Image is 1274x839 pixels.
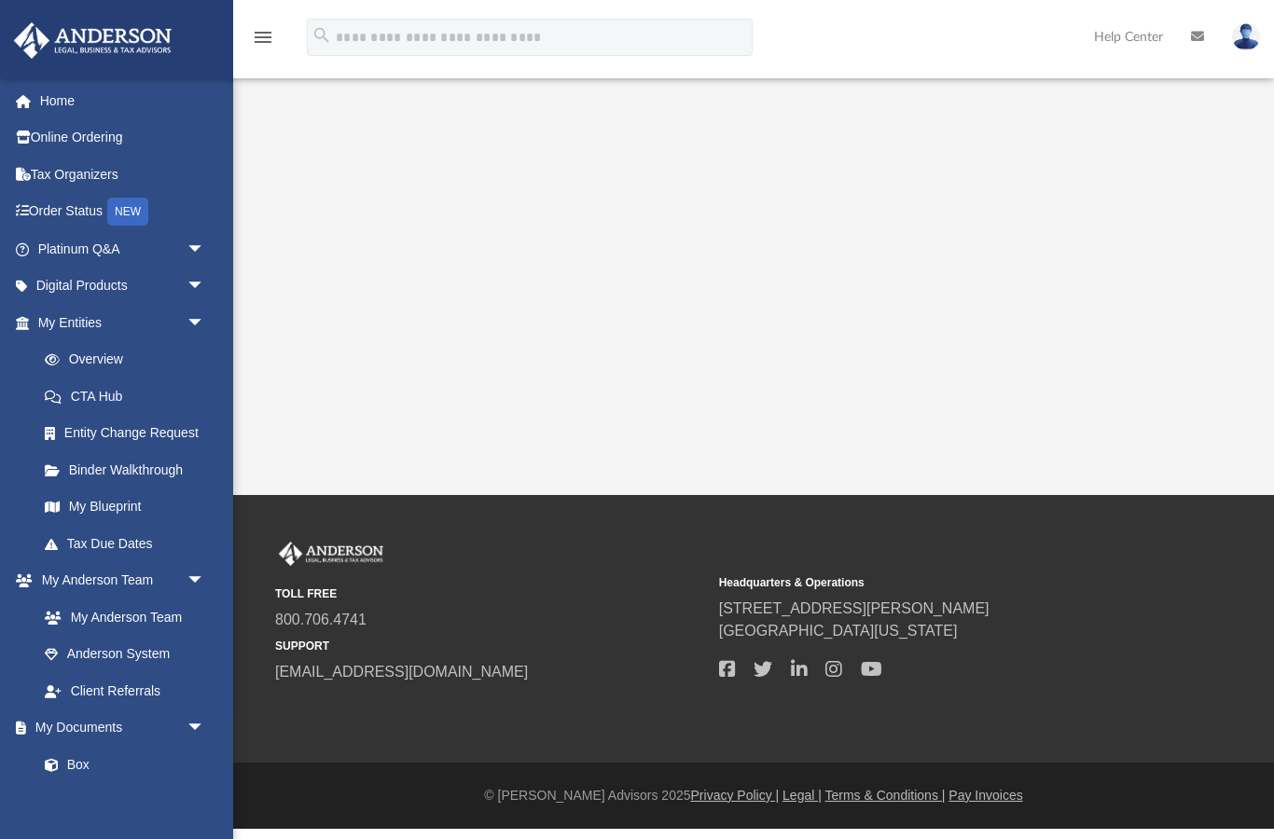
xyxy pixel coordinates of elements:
[187,230,224,268] span: arrow_drop_down
[13,709,224,747] a: My Documentsarrow_drop_down
[13,304,233,341] a: My Entitiesarrow_drop_down
[252,35,274,48] a: menu
[233,786,1274,805] div: © [PERSON_NAME] Advisors 2025
[187,562,224,600] span: arrow_drop_down
[275,638,706,654] small: SUPPORT
[719,574,1150,591] small: Headquarters & Operations
[312,25,332,46] i: search
[825,788,946,803] a: Terms & Conditions |
[26,525,233,562] a: Tax Due Dates
[187,268,224,306] span: arrow_drop_down
[691,788,780,803] a: Privacy Policy |
[252,26,274,48] i: menu
[275,664,528,680] a: [EMAIL_ADDRESS][DOMAIN_NAME]
[26,378,233,415] a: CTA Hub
[13,562,224,599] a: My Anderson Teamarrow_drop_down
[13,119,233,157] a: Online Ordering
[275,542,387,566] img: Anderson Advisors Platinum Portal
[26,415,233,452] a: Entity Change Request
[13,268,233,305] a: Digital Productsarrow_drop_down
[949,788,1022,803] a: Pay Invoices
[275,612,367,627] a: 800.706.4741
[187,709,224,748] span: arrow_drop_down
[26,746,215,783] a: Box
[782,788,822,803] a: Legal |
[107,198,148,226] div: NEW
[26,341,233,378] a: Overview
[1232,23,1260,50] img: User Pic
[8,22,177,59] img: Anderson Advisors Platinum Portal
[187,304,224,342] span: arrow_drop_down
[13,156,233,193] a: Tax Organizers
[26,636,224,673] a: Anderson System
[26,672,224,709] a: Client Referrals
[13,230,233,268] a: Platinum Q&Aarrow_drop_down
[13,193,233,231] a: Order StatusNEW
[13,82,233,119] a: Home
[719,623,958,639] a: [GEOGRAPHIC_DATA][US_STATE]
[275,585,706,602] small: TOLL FREE
[26,451,233,488] a: Binder Walkthrough
[26,488,224,526] a: My Blueprint
[26,598,215,636] a: My Anderson Team
[719,600,990,616] a: [STREET_ADDRESS][PERSON_NAME]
